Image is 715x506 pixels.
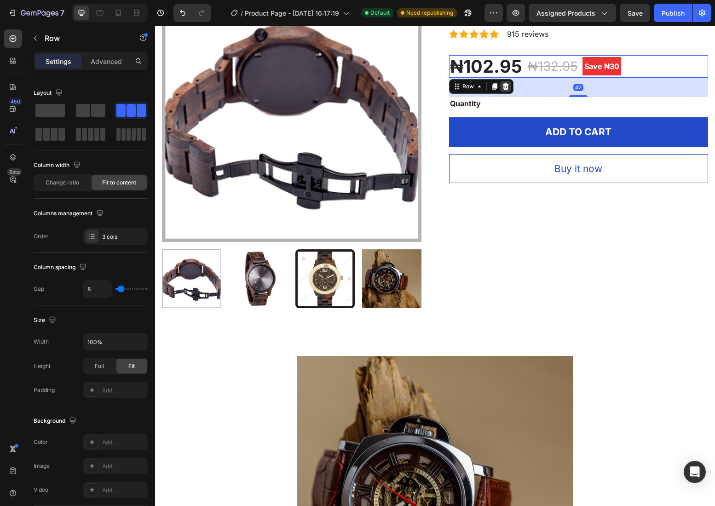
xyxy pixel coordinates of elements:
p: Row [45,33,123,44]
div: Size [34,314,58,327]
button: 7 [4,4,69,22]
div: Publish [662,8,685,18]
span: / [241,8,243,18]
input: Auto [84,281,111,297]
div: ₦132.95 [372,30,424,51]
div: 42 [418,58,428,65]
button: Buy it now [294,128,554,158]
span: Default [370,9,390,17]
span: Full [95,362,104,370]
div: ADD TO CART [390,99,456,114]
div: Layout [34,87,64,99]
button: Assigned Products [529,4,616,22]
div: Add... [102,486,145,494]
div: Width [34,338,49,346]
div: 3 cols [102,233,145,241]
div: Buy it now [399,136,447,150]
div: Video [34,486,48,494]
div: Quantity [294,71,554,84]
div: Add... [102,438,145,447]
div: Add... [102,462,145,471]
div: Open Intercom Messenger [684,461,706,483]
div: Height [34,362,51,370]
p: 7 [60,7,64,18]
div: Add... [102,386,145,395]
pre: Save ₦30 [427,31,466,50]
div: Gap [34,285,44,293]
span: Product Page - [DATE] 16:17:19 [245,8,339,18]
div: Order [34,232,49,241]
div: Columns management [34,207,105,220]
span: Assigned Products [536,8,595,18]
p: Advanced [91,57,122,66]
div: Column spacing [34,261,88,274]
button: Publish [654,4,692,22]
span: Fit [128,362,135,370]
div: 450 [9,98,22,105]
span: Need republishing [406,9,453,17]
div: Undo/Redo [173,4,211,22]
div: Background [34,415,78,427]
button: ADD TO CART [294,92,554,121]
span: Fit to content [102,178,136,187]
input: Auto [84,333,147,350]
div: Column width [34,159,82,172]
p: Settings [46,57,71,66]
iframe: Design area [155,26,715,506]
div: Padding [34,386,55,394]
div: Beta [7,168,22,176]
div: Color [34,438,48,446]
span: Save [628,9,643,17]
span: Change ratio [46,178,79,187]
div: Image [34,462,50,470]
div: ₦102.95 [294,29,368,52]
div: Row [306,57,321,65]
button: Save [620,4,650,22]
